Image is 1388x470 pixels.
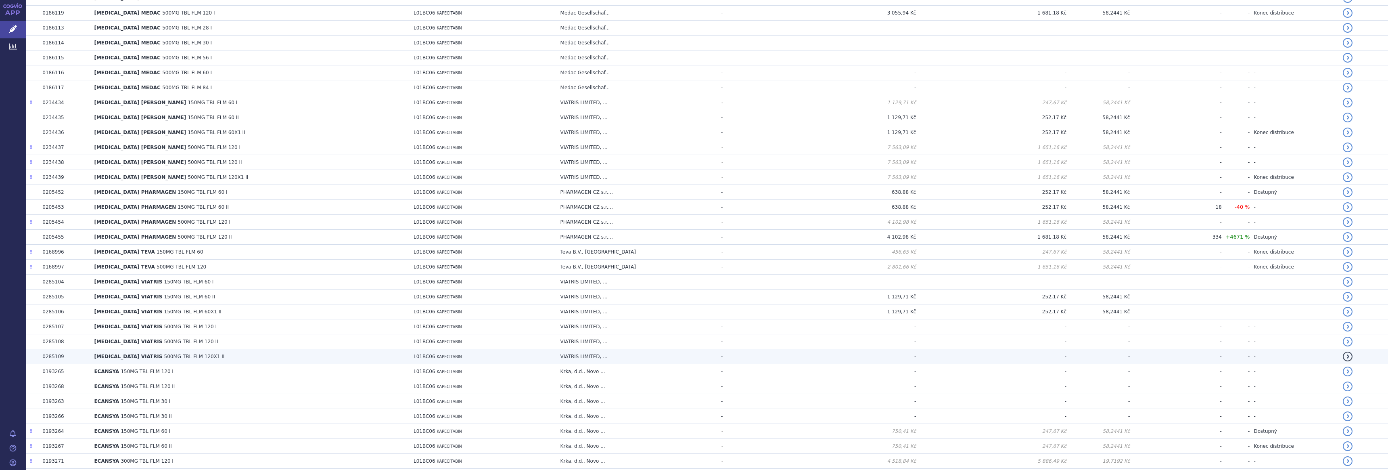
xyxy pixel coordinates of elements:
[1343,202,1352,212] a: detail
[38,215,90,230] td: 0205454
[437,145,462,150] span: KAPECITABIN
[38,230,90,245] td: 0205455
[916,50,1066,65] td: -
[38,21,90,36] td: 0186113
[178,219,230,225] span: 500MG TBL FLM 120 I
[414,279,435,285] span: L01BC06
[164,294,215,300] span: 150MG TBL FLM 60 II
[414,159,435,165] span: L01BC06
[414,70,435,76] span: L01BC06
[94,279,162,285] span: [MEDICAL_DATA] VIATRIS
[1343,337,1352,346] a: detail
[1343,426,1352,436] a: detail
[1130,215,1221,230] td: -
[1130,140,1221,155] td: -
[1343,23,1352,33] a: detail
[916,215,1066,230] td: 1 651,16 Kč
[94,130,186,135] span: [MEDICAL_DATA] [PERSON_NAME]
[1343,382,1352,391] a: detail
[556,215,717,230] td: PHARMAGEN CZ s.r....
[188,159,242,165] span: 500MG TBL FLM 120 II
[437,56,462,60] span: KAPECITABIN
[437,190,462,195] span: KAPECITABIN
[1250,36,1339,50] td: -
[556,110,717,125] td: VIATRIS LIMITED, ...
[556,185,717,200] td: PHARMAGEN CZ s.r....
[556,245,717,260] td: Teva B.V., [GEOGRAPHIC_DATA]
[414,115,435,120] span: L01BC06
[1343,157,1352,167] a: detail
[94,219,176,225] span: [MEDICAL_DATA] PHARMAGEN
[38,80,90,95] td: 0186117
[1250,290,1339,304] td: -
[414,189,435,195] span: L01BC06
[775,110,916,125] td: 1 129,71 Kč
[556,155,717,170] td: VIATRIS LIMITED, ...
[162,25,212,31] span: 500MG TBL FLM 28 I
[775,125,916,140] td: 1 129,71 Kč
[38,6,90,21] td: 0186119
[437,265,462,269] span: KAPECITABIN
[414,25,435,31] span: L01BC06
[1066,185,1130,200] td: 58,2441 Kč
[94,25,161,31] span: [MEDICAL_DATA] MEDAC
[1130,290,1221,304] td: -
[94,70,161,76] span: [MEDICAL_DATA] MEDAC
[916,260,1066,275] td: 1 651,16 Kč
[94,115,186,120] span: [MEDICAL_DATA] [PERSON_NAME]
[916,290,1066,304] td: 252,17 Kč
[775,80,916,95] td: -
[1130,275,1221,290] td: -
[556,21,717,36] td: Medac Gesellschaf...
[30,219,32,225] span: Poslední data tohoto produktu jsou ze SCAU platného k 01.03.2020.
[556,6,717,21] td: Medac Gesellschaf...
[775,290,916,304] td: 1 129,71 Kč
[1343,68,1352,78] a: detail
[775,170,916,185] td: 7 563,09 Kč
[1222,6,1250,21] td: -
[916,230,1066,245] td: 1 681,18 Kč
[556,290,717,304] td: VIATRIS LIMITED, ...
[717,170,775,185] td: -
[1250,155,1339,170] td: -
[1222,50,1250,65] td: -
[437,101,462,105] span: KAPECITABIN
[717,95,775,110] td: -
[1130,6,1221,21] td: -
[1222,275,1250,290] td: -
[414,55,435,61] span: L01BC06
[556,275,717,290] td: VIATRIS LIMITED, ...
[414,10,435,16] span: L01BC06
[1130,185,1221,200] td: -
[1222,260,1250,275] td: -
[1343,456,1352,466] a: detail
[916,110,1066,125] td: 252,17 Kč
[188,100,237,105] span: 150MG TBL FLM 60 I
[1130,230,1221,245] td: 334
[1222,21,1250,36] td: -
[94,40,161,46] span: [MEDICAL_DATA] MEDAC
[437,280,462,284] span: KAPECITABIN
[30,159,32,165] span: Poslední data tohoto produktu jsou ze SCAU platného k 01.05.2023.
[1130,80,1221,95] td: -
[1130,245,1221,260] td: -
[437,235,462,239] span: KAPECITABIN
[556,50,717,65] td: Medac Gesellschaf...
[1343,8,1352,18] a: detail
[414,40,435,46] span: L01BC06
[414,204,435,210] span: L01BC06
[1343,232,1352,242] a: detail
[717,155,775,170] td: -
[1343,262,1352,272] a: detail
[717,140,775,155] td: -
[1343,397,1352,406] a: detail
[38,304,90,319] td: 0285106
[717,215,775,230] td: -
[38,50,90,65] td: 0186115
[94,100,186,105] span: [MEDICAL_DATA] [PERSON_NAME]
[1066,215,1130,230] td: 58,2441 Kč
[1066,6,1130,21] td: 58,2441 Kč
[414,234,435,240] span: L01BC06
[30,100,32,105] span: Poslední data tohoto produktu jsou ze SCAU platného k 01.03.2020.
[1250,140,1339,155] td: -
